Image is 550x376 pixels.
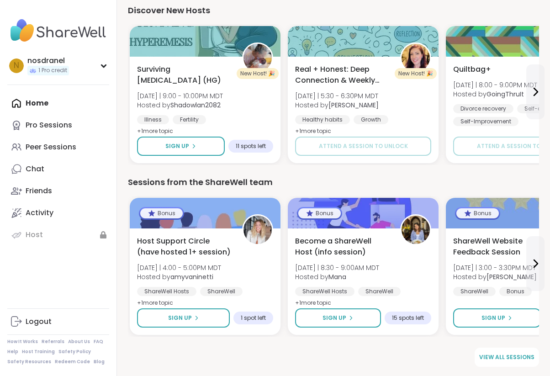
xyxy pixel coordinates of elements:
[7,349,18,355] a: Help
[358,287,401,296] div: ShareWell
[137,64,232,86] span: Surviving [MEDICAL_DATA] (HG)
[137,263,221,272] span: [DATE] | 4:00 - 5:00PM MDT
[137,115,169,124] div: Illness
[7,311,109,333] a: Logout
[137,308,230,328] button: Sign Up
[140,208,183,218] div: Bonus
[328,101,379,110] b: [PERSON_NAME]
[453,117,518,126] div: Self-Improvement
[137,137,225,156] button: Sign Up
[55,359,90,365] a: Redeem Code
[68,339,90,345] a: About Us
[200,287,243,296] div: ShareWell
[453,272,537,281] span: Hosted by
[165,142,189,150] span: Sign Up
[7,158,109,180] a: Chat
[22,349,55,355] a: Host Training
[7,180,109,202] a: Friends
[38,67,67,74] span: 1 Pro credit
[137,91,223,101] span: [DATE] | 9:00 - 10:00PM MDT
[27,56,69,66] div: nosdranel
[137,287,196,296] div: ShareWell Hosts
[453,80,537,90] span: [DATE] | 8:00 - 9:00PM MDT
[137,272,221,281] span: Hosted by
[295,115,350,124] div: Healthy habits
[499,287,532,296] div: Bonus
[137,236,232,258] span: Host Support Circle (have hosted 1+ session)
[94,359,105,365] a: Blog
[168,314,192,322] span: Sign Up
[128,176,539,189] div: Sessions from the ShareWell team
[392,314,424,322] span: 15 spots left
[479,353,534,361] span: View all sessions
[453,308,541,328] button: Sign Up
[243,44,272,72] img: Shadowlan2082
[170,272,213,281] b: amyvaninetti
[7,359,51,365] a: Safety Resources
[395,68,437,79] div: New Host! 🎉
[295,272,379,281] span: Hosted by
[295,101,379,110] span: Hosted by
[323,314,346,322] span: Sign Up
[295,91,379,101] span: [DATE] | 5:30 - 6:30PM MDT
[137,101,223,110] span: Hosted by
[487,272,537,281] b: [PERSON_NAME]
[354,115,388,124] div: Growth
[295,64,390,86] span: Real + Honest: Deep Connection & Weekly Intentions
[58,349,91,355] a: Safety Policy
[7,339,38,345] a: How It Works
[170,101,221,110] b: Shadowlan2082
[453,104,513,113] div: Divorce recovery
[453,64,491,75] span: Quiltbag+
[295,287,354,296] div: ShareWell Hosts
[402,44,430,72] img: Charlie_Lovewitch
[42,339,64,345] a: Referrals
[487,90,524,99] b: GoingThruIt
[7,136,109,158] a: Peer Sessions
[328,272,346,281] b: Mana
[26,164,44,174] div: Chat
[453,287,496,296] div: ShareWell
[26,120,72,130] div: Pro Sessions
[295,236,390,258] span: Become a ShareWell Host (info session)
[243,216,272,244] img: amyvaninetti
[295,137,431,156] button: Attend a session to unlock
[481,314,505,322] span: Sign Up
[295,263,379,272] span: [DATE] | 8:30 - 9:00AM MDT
[241,314,266,322] span: 1 spot left
[237,68,279,79] div: New Host! 🎉
[94,339,103,345] a: FAQ
[7,114,109,136] a: Pro Sessions
[453,90,537,99] span: Hosted by
[128,4,539,17] div: Discover New Hosts
[26,208,53,218] div: Activity
[298,208,341,218] div: Bonus
[456,208,499,218] div: Bonus
[475,348,539,367] a: View all sessions
[26,142,76,152] div: Peer Sessions
[236,143,266,150] span: 11 spots left
[295,308,381,328] button: Sign Up
[26,317,52,327] div: Logout
[453,236,548,258] span: ShareWell Website Feedback Session
[173,115,206,124] div: Fertility
[7,15,109,47] img: ShareWell Nav Logo
[453,263,537,272] span: [DATE] | 3:00 - 3:30PM MDT
[319,142,408,150] span: Attend a session to unlock
[402,216,430,244] img: Mana
[26,186,52,196] div: Friends
[14,60,19,72] span: n
[7,202,109,224] a: Activity
[7,224,109,246] a: Host
[26,230,43,240] div: Host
